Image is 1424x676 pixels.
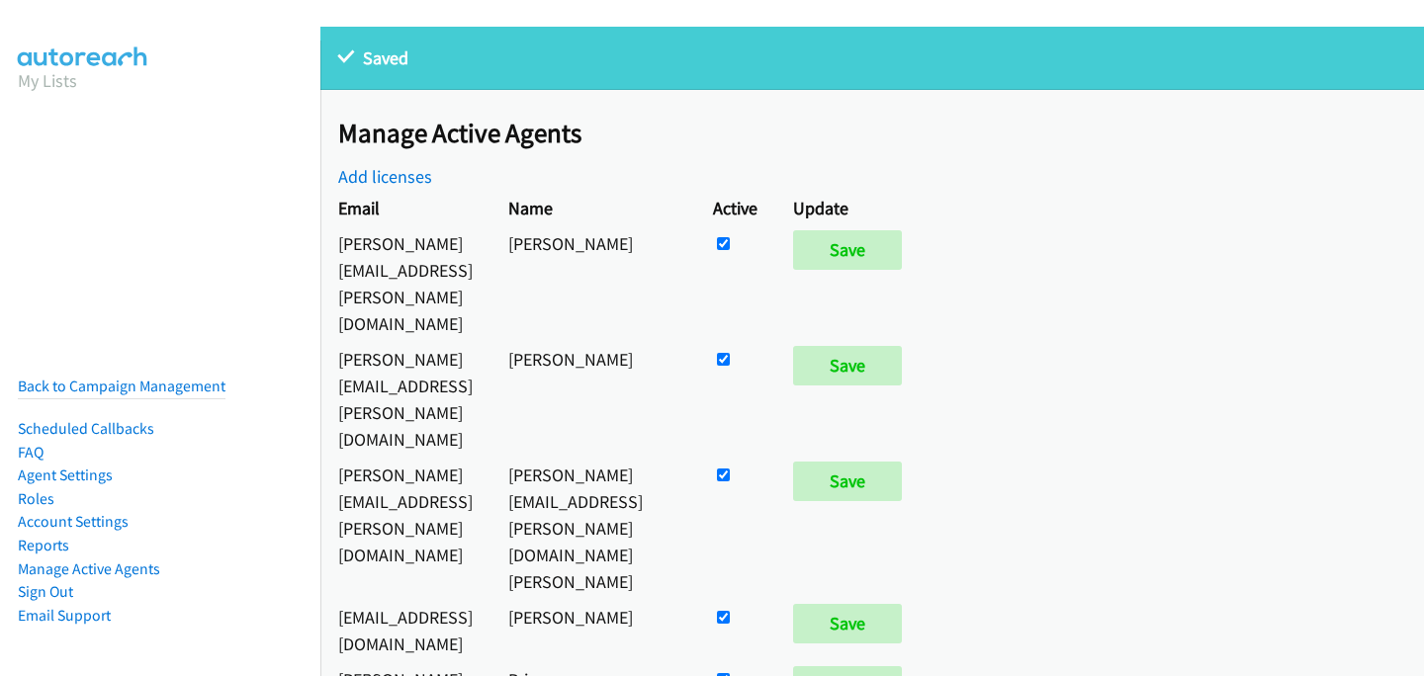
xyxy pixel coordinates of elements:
a: Scheduled Callbacks [18,419,154,438]
a: Email Support [18,606,111,625]
a: Agent Settings [18,465,113,484]
p: Saved [338,44,1406,71]
td: [PERSON_NAME] [490,341,695,457]
th: Update [775,190,929,225]
input: Save [793,462,902,501]
input: Save [793,230,902,270]
td: [PERSON_NAME] [490,599,695,661]
input: Save [793,604,902,643]
td: [PERSON_NAME][EMAIL_ADDRESS][PERSON_NAME][DOMAIN_NAME] [320,341,490,457]
a: Account Settings [18,512,129,531]
a: Roles [18,489,54,508]
td: [PERSON_NAME][EMAIL_ADDRESS][PERSON_NAME][DOMAIN_NAME] [320,457,490,599]
a: Add licenses [338,165,432,188]
a: Reports [18,536,69,554]
td: [PERSON_NAME][EMAIL_ADDRESS][PERSON_NAME][DOMAIN_NAME] [320,225,490,341]
td: [PERSON_NAME] [490,225,695,341]
a: Back to Campaign Management [18,377,225,395]
th: Email [320,190,490,225]
a: My Lists [18,69,77,92]
input: Save [793,346,902,385]
td: [PERSON_NAME][EMAIL_ADDRESS][PERSON_NAME][DOMAIN_NAME] [PERSON_NAME] [490,457,695,599]
h2: Manage Active Agents [338,117,1424,150]
td: [EMAIL_ADDRESS][DOMAIN_NAME] [320,599,490,661]
a: FAQ [18,443,44,462]
th: Active [695,190,775,225]
a: Manage Active Agents [18,559,160,578]
th: Name [490,190,695,225]
a: Sign Out [18,582,73,601]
